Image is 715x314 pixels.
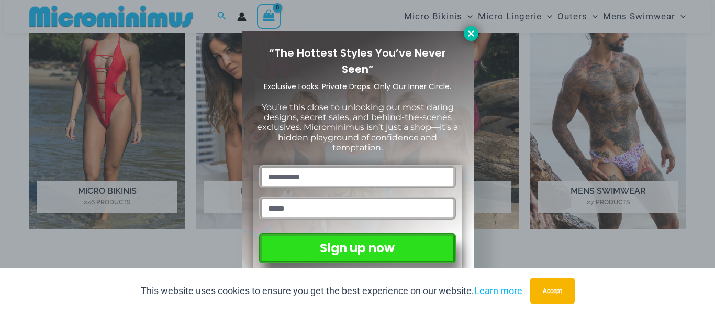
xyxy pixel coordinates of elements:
[264,81,451,92] span: Exclusive Looks. Private Drops. Only Our Inner Circle.
[464,26,478,41] button: Close
[269,46,446,77] span: “The Hottest Styles You’ve Never Seen”
[259,233,455,263] button: Sign up now
[474,285,522,296] a: Learn more
[141,283,522,299] p: This website uses cookies to ensure you get the best experience on our website.
[257,102,458,153] span: You’re this close to unlocking our most daring designs, secret sales, and behind-the-scenes exclu...
[530,278,575,304] button: Accept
